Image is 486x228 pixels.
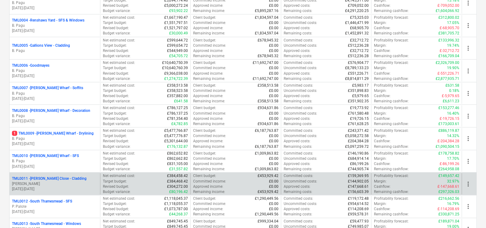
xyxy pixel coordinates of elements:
[193,128,216,133] p: Client budget :
[284,76,312,81] p: Remaining costs :
[455,199,486,228] iframe: Chat Widget
[103,76,130,81] p: Budget variance :
[350,161,369,167] p: £86,199.26
[164,3,188,8] p: £5,000,272.24
[103,38,135,43] p: Net estimated cost :
[348,71,369,76] p: £551,226.71
[374,144,409,149] p: Remaining cashflow :
[12,85,83,91] p: TML0007 - [PERSON_NAME] Wharf - Soffits
[167,116,188,121] p: £781,354.40
[284,167,312,172] p: Remaining costs :
[12,85,98,101] div: TML0007 -[PERSON_NAME] Wharf - SoffitsB. Pagu[DATE]-[DATE]
[284,93,310,99] p: Approved costs :
[103,151,135,156] p: Net estimated cost :
[269,43,278,48] p: £0.00
[436,144,459,149] p: £1,090,504.15
[103,3,129,8] p: Revised budget :
[269,111,278,116] p: £0.00
[193,133,226,139] p: Committed income :
[447,43,459,48] p: 19.74%
[284,48,310,53] p: Approved costs :
[167,48,188,53] p: £544,949.00
[12,113,98,119] p: B. Pagu
[103,43,127,48] p: Target budget :
[12,28,98,33] p: [DATE] - [DATE]
[345,8,369,14] p: £4,291,220.25
[12,164,98,169] p: [DATE] - [DATE]
[255,144,278,149] p: £6,187,763.87
[447,111,459,116] p: 16.40%
[103,173,135,179] p: Net estimated cost :
[436,76,459,81] p: £2,877,935.71
[12,176,87,181] p: TML0011 - [PERSON_NAME] Close - Cladding
[169,8,188,14] p: £93,902.22
[12,176,98,192] div: TML0011 -[PERSON_NAME] Close - Cladding[PERSON_NAME][DATE]-[DATE]
[12,131,94,136] p: TML0009 - [PERSON_NAME] Wharf - Drylining
[193,99,225,104] p: Remaining income :
[103,8,130,14] p: Budget variance :
[12,0,98,6] p: B. Pagu
[284,111,317,116] p: Uncommitted costs :
[465,135,472,142] span: more_vert
[103,53,130,59] p: Budget variance :
[350,38,369,43] p: £32,712.72
[436,8,459,14] p: £1,604,066.92
[348,167,369,172] p: £744,905.74
[162,65,188,71] p: £10,640,760.39
[447,133,459,139] p: 14.32%
[167,156,188,161] p: £862,662.82
[12,119,98,124] p: [DATE] - [DATE]
[284,71,310,76] p: Approved costs :
[12,96,98,101] p: [DATE] - [DATE]
[438,167,459,172] p: £264,958.08
[440,161,459,167] p: £-86,199.26
[103,139,129,144] p: Revised budget :
[449,88,459,93] p: 0.18%
[465,45,472,52] span: more_vert
[193,65,226,71] p: Committed income :
[438,151,459,156] p: £178,758.82
[374,93,391,99] p: Cashflow :
[193,53,225,59] p: Remaining income :
[445,83,459,88] p: £631.58
[284,15,313,20] p: Committed costs :
[269,161,278,167] p: £0.00
[374,60,409,65] p: Profitability forecast :
[193,116,223,121] p: Approved income :
[374,31,409,36] p: Remaining cashflow :
[374,111,387,116] p: Margin :
[193,15,216,20] p: Client budget :
[374,151,409,156] p: Profitability forecast :
[103,71,129,76] p: Revised budget :
[103,31,130,36] p: Budget variance :
[103,83,135,88] p: Net estimated cost :
[12,68,98,73] p: B. Pagu
[193,3,223,8] p: Approved income :
[350,15,369,20] p: £75,325.03
[12,153,79,159] p: TML0010 - [PERSON_NAME] Wharf - SFS
[12,43,70,48] p: TML0005 - Gallions View - Cladding
[348,151,369,156] p: £146,190.86
[103,93,129,99] p: Revised budget :
[269,93,278,99] p: £0.00
[352,83,369,88] p: £5,983.17
[167,93,188,99] p: £357,882.00
[348,53,369,59] p: £512,236.28
[103,144,130,149] p: Budget variance :
[284,65,317,71] p: Uncommitted costs :
[12,63,98,79] div: TML0006 -GoodmayesB. Pagu[DATE]-[DATE]
[348,156,369,161] p: £684,914.14
[269,3,278,8] p: £0.00
[193,38,216,43] p: Client budget :
[167,88,188,93] p: £358,523.58
[374,128,409,133] p: Profitability forecast :
[103,161,129,167] p: Revised budget :
[164,128,188,133] p: £5,477,766.87
[164,71,188,76] p: £9,366,038.00
[169,31,188,36] p: £30,000.49
[255,128,278,133] p: £6,187,763.87
[193,76,225,81] p: Remaining income :
[438,38,459,43] p: £133,996.32
[103,65,127,71] p: Target budget :
[345,76,369,81] p: £8,814,811.29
